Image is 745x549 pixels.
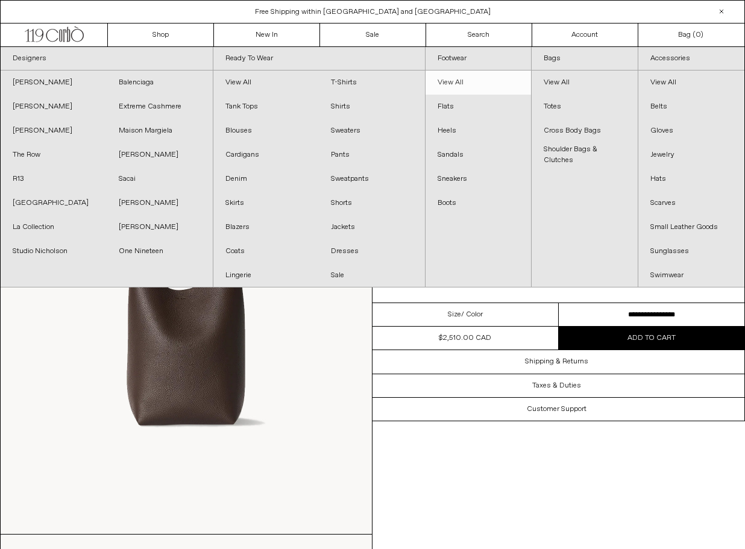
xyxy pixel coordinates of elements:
[638,47,744,71] a: Accessories
[439,333,491,344] div: $2,510.00 CAD
[527,405,586,413] h3: Customer Support
[1,95,107,119] a: [PERSON_NAME]
[1,71,107,95] a: [PERSON_NAME]
[1,191,107,215] a: [GEOGRAPHIC_DATA]
[319,95,425,119] a: Shirts
[532,381,581,390] h3: Taxes & Duties
[638,167,744,191] a: Hats
[532,71,637,95] a: View All
[426,47,531,71] a: Footwear
[426,143,531,167] a: Sandals
[319,119,425,143] a: Sweaters
[426,71,531,95] a: View All
[107,215,213,239] a: [PERSON_NAME]
[108,24,214,46] a: Shop
[638,95,744,119] a: Belts
[213,95,319,119] a: Tank Tops
[107,239,213,263] a: One Nineteen
[696,30,703,40] span: )
[1,215,107,239] a: La Collection
[426,95,531,119] a: Flats
[213,239,319,263] a: Coats
[320,24,426,46] a: Sale
[638,71,744,95] a: View All
[1,70,372,534] img: MediumN_SParkTote01_1800x1800.jpg
[319,167,425,191] a: Sweatpants
[638,24,744,46] a: Bag ()
[213,167,319,191] a: Denim
[638,119,744,143] a: Gloves
[638,239,744,263] a: Sunglasses
[255,7,491,17] a: Free Shipping within [GEOGRAPHIC_DATA] and [GEOGRAPHIC_DATA]
[213,191,319,215] a: Skirts
[525,357,588,366] h3: Shipping & Returns
[1,47,213,71] a: Designers
[638,191,744,215] a: Scarves
[461,309,483,320] span: / Color
[426,191,531,215] a: Boots
[638,143,744,167] a: Jewelry
[627,333,676,343] span: Add to cart
[213,263,319,287] a: Lingerie
[107,191,213,215] a: [PERSON_NAME]
[1,239,107,263] a: Studio Nicholson
[559,327,745,350] button: Add to cart
[532,143,637,167] a: Shoulder Bags & Clutches
[107,119,213,143] a: Maison Margiela
[696,30,700,40] span: 0
[213,47,426,71] a: Ready To Wear
[214,24,320,46] a: New In
[213,119,319,143] a: Blouses
[107,167,213,191] a: Sacai
[532,24,638,46] a: Account
[319,191,425,215] a: Shorts
[319,71,425,95] a: T-Shirts
[1,143,107,167] a: The Row
[107,71,213,95] a: Balenciaga
[319,263,425,287] a: Sale
[213,143,319,167] a: Cardigans
[532,119,637,143] a: Cross Body Bags
[532,47,637,71] a: Bags
[448,309,461,320] span: Size
[319,239,425,263] a: Dresses
[532,95,637,119] a: Totes
[426,167,531,191] a: Sneakers
[426,119,531,143] a: Heels
[638,263,744,287] a: Swimwear
[1,167,107,191] a: R13
[1,119,107,143] a: [PERSON_NAME]
[213,71,319,95] a: View All
[213,215,319,239] a: Blazers
[638,215,744,239] a: Small Leather Goods
[107,95,213,119] a: Extreme Cashmere
[319,215,425,239] a: Jackets
[319,143,425,167] a: Pants
[107,143,213,167] a: [PERSON_NAME]
[426,24,532,46] a: Search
